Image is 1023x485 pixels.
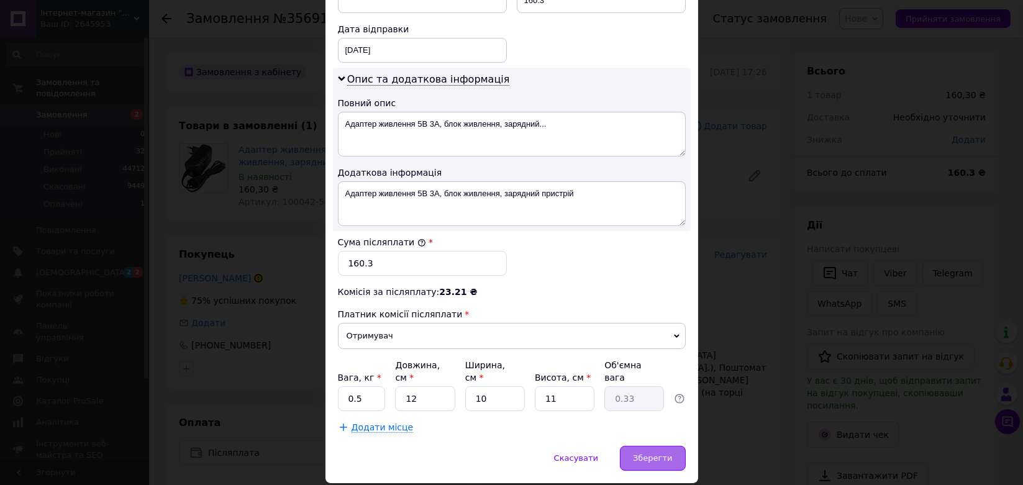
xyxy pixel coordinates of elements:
span: Платник комісії післяплати [338,309,463,319]
label: Висота, см [535,373,591,383]
label: Ширина, см [465,360,505,383]
label: Сума післяплати [338,237,426,247]
textarea: Адаптер живлення 5В 3А, блок живлення, зарядний... [338,112,686,156]
textarea: Адаптер живлення 5В 3А, блок живлення, зарядний пристрій [338,181,686,226]
span: Опис та додаткова інформація [347,73,510,86]
div: Повний опис [338,97,686,109]
div: Об'ємна вага [604,359,664,384]
label: Вага, кг [338,373,381,383]
span: 23.21 ₴ [439,287,477,297]
span: Додати місце [352,422,414,433]
div: Комісія за післяплату: [338,286,686,298]
div: Додаткова інформація [338,166,686,179]
span: Зберегти [633,453,672,463]
span: Скасувати [554,453,598,463]
span: Отримувач [338,323,686,349]
label: Довжина, см [395,360,440,383]
div: Дата відправки [338,23,507,35]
